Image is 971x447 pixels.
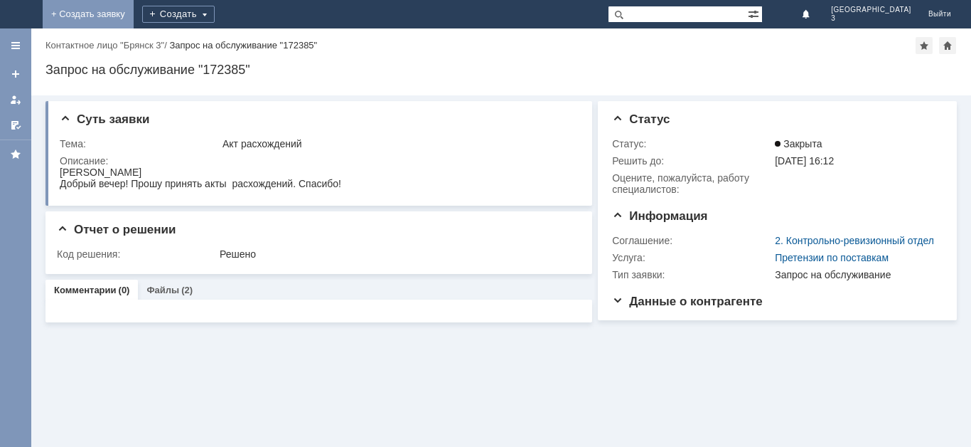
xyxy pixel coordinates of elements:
span: Отчет о решении [57,223,176,236]
div: (2) [181,285,193,295]
div: Описание: [60,155,576,167]
span: Закрыта [775,138,822,149]
div: Создать [142,6,215,23]
a: Создать заявку [4,63,27,85]
span: Суть заявки [60,112,149,126]
a: Претензии по поставкам [775,252,889,263]
div: Сделать домашней страницей [939,37,956,54]
div: Решено [220,248,573,260]
span: Информация [612,209,707,223]
div: Добавить в избранное [916,37,933,54]
div: Тип заявки: [612,269,772,280]
span: Данные о контрагенте [612,295,763,308]
div: / [45,40,169,51]
div: Соглашение: [612,235,772,246]
span: [GEOGRAPHIC_DATA] [831,6,911,14]
div: Запрос на обслуживание "172385" [169,40,317,51]
a: Мои заявки [4,88,27,111]
div: Услуга: [612,252,772,263]
div: Статус: [612,138,772,149]
div: Код решения: [57,248,217,260]
a: Файлы [146,285,179,295]
a: Комментарии [54,285,117,295]
span: 3 [831,14,911,23]
div: Решить до: [612,155,772,167]
div: (0) [119,285,130,295]
a: 2. Контрольно-ревизионный отдел [775,235,934,246]
span: [DATE] 16:12 [775,155,834,167]
div: Запрос на обслуживание "172385" [45,63,957,77]
a: Контактное лицо "Брянск 3" [45,40,164,51]
div: Тема: [60,138,220,149]
span: Статус [612,112,670,126]
span: Расширенный поиск [748,6,762,20]
div: Акт расхождений [222,138,573,149]
a: Мои согласования [4,114,27,137]
div: Oцените, пожалуйста, работу специалистов: [612,172,772,195]
div: Запрос на обслуживание [775,269,936,280]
